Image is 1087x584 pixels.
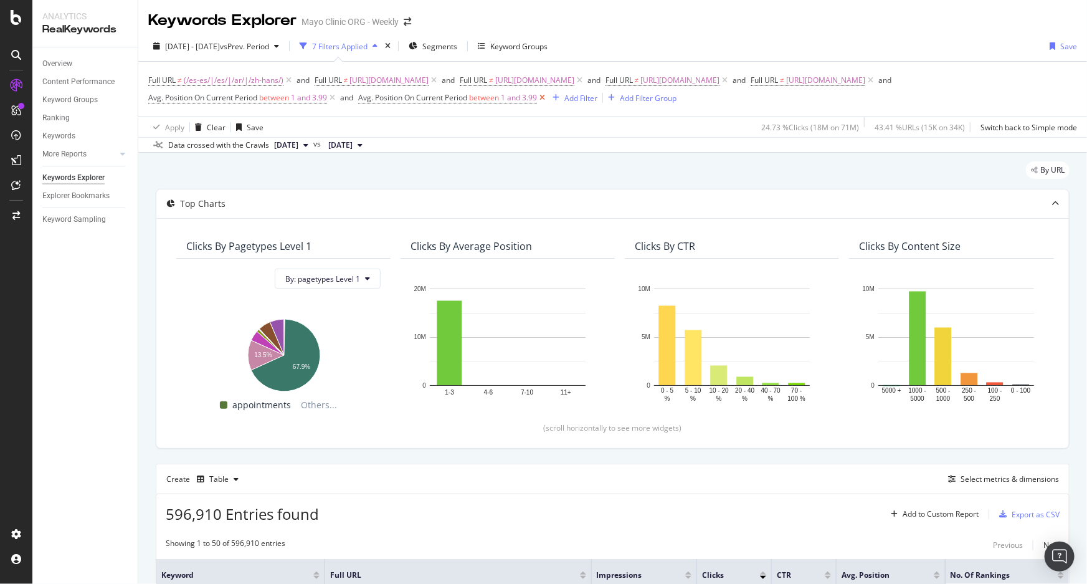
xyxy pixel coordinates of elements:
[469,92,499,103] span: between
[964,396,974,403] text: 500
[186,312,381,393] svg: A chart.
[685,388,701,395] text: 5 - 10
[42,57,129,70] a: Overview
[382,40,393,52] div: times
[42,148,87,161] div: More Reports
[148,92,257,103] span: Avg. Position On Current Period
[274,140,298,151] span: 2025 Sep. 24th
[301,16,399,28] div: Mayo Clinic ORG - Weekly
[42,171,129,184] a: Keywords Explorer
[871,382,875,389] text: 0
[882,388,901,395] text: 5000 +
[791,388,802,395] text: 70 -
[42,171,105,184] div: Keywords Explorer
[561,390,571,396] text: 11+
[340,92,353,103] button: and
[990,396,1000,403] text: 250
[404,17,411,26] div: arrow-right-arrow-left
[42,189,110,203] div: Explorer Bookmarks
[180,198,225,210] div: Top Charts
[42,75,129,89] a: Content Performance
[501,89,537,107] span: 1 and 3.99
[297,74,310,86] button: and
[295,36,382,56] button: 7 Filters Applied
[411,282,605,404] svg: A chart.
[768,396,774,403] text: %
[980,122,1077,133] div: Switch back to Simple mode
[323,138,368,153] button: [DATE]
[184,72,283,89] span: (/es-es/|/es/|/ar/|/zh-hans/)
[495,72,574,89] span: [URL][DOMAIN_NAME]
[442,75,455,85] div: and
[521,390,533,396] text: 7-10
[404,36,462,56] button: Segments
[909,388,926,395] text: 1000 -
[733,75,746,85] div: and
[42,75,115,89] div: Content Performance
[635,75,639,85] span: ≠
[661,388,673,395] text: 0 - 5
[166,469,244,489] div: Create
[42,148,116,161] a: More Reports
[903,510,979,518] div: Add to Custom Report
[490,41,548,52] div: Keyword Groups
[414,334,426,341] text: 10M
[247,122,263,133] div: Save
[42,10,128,22] div: Analytics
[484,390,493,396] text: 4-6
[422,41,457,52] span: Segments
[220,41,269,52] span: vs Prev. Period
[42,22,128,37] div: RealKeywords
[411,240,532,252] div: Clicks By Average Position
[597,570,667,581] span: Impressions
[1040,166,1065,174] span: By URL
[148,10,297,31] div: Keywords Explorer
[42,112,70,125] div: Ranking
[975,117,1077,137] button: Switch back to Simple mode
[165,41,220,52] span: [DATE] - [DATE]
[859,282,1053,404] svg: A chart.
[42,130,129,143] a: Keywords
[42,57,72,70] div: Overview
[761,388,781,395] text: 40 - 70
[620,93,676,103] div: Add Filter Group
[993,540,1023,550] div: Previous
[886,504,979,524] button: Add to Custom Report
[148,117,184,137] button: Apply
[442,74,455,86] button: and
[161,570,295,581] span: Keyword
[297,75,310,85] div: and
[313,138,323,150] span: vs
[788,396,805,403] text: 100 %
[349,72,429,89] span: [URL][DOMAIN_NAME]
[489,75,493,85] span: ≠
[42,213,129,226] a: Keyword Sampling
[315,75,342,85] span: Full URL
[42,112,129,125] a: Ranking
[190,117,225,137] button: Clear
[1060,41,1077,52] div: Save
[285,274,360,284] span: By: pagetypes Level 1
[192,469,244,489] button: Table
[548,90,597,105] button: Add Filter
[733,74,746,86] button: and
[993,538,1023,553] button: Previous
[231,117,263,137] button: Save
[178,75,182,85] span: ≠
[911,396,925,403] text: 5000
[640,72,719,89] span: [URL][DOMAIN_NAME]
[642,334,650,341] text: 5M
[209,476,229,483] div: Table
[1045,36,1077,56] button: Save
[842,570,915,581] span: Avg. Position
[863,285,875,292] text: 10M
[1012,509,1060,520] div: Export as CSV
[232,398,291,413] span: appointments
[296,398,342,413] span: Others...
[665,396,670,403] text: %
[735,388,755,395] text: 20 - 40
[635,282,829,404] div: A chart.
[42,93,98,107] div: Keyword Groups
